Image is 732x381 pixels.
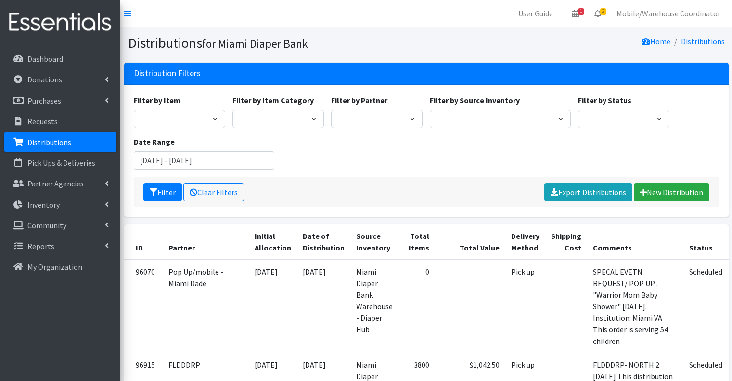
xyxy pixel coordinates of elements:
[124,260,163,353] td: 96070
[143,183,182,201] button: Filter
[398,224,435,260] th: Total Items
[4,257,116,276] a: My Organization
[4,236,116,256] a: Reports
[681,37,725,46] a: Distributions
[134,136,175,147] label: Date Range
[163,260,249,353] td: Pop Up/mobile - Miami Dade
[297,224,350,260] th: Date of Distribution
[4,153,116,172] a: Pick Ups & Deliveries
[430,94,520,106] label: Filter by Source Inventory
[544,183,632,201] a: Export Distributions
[331,94,387,106] label: Filter by Partner
[578,8,584,15] span: 1
[683,224,728,260] th: Status
[4,112,116,131] a: Requests
[27,241,54,251] p: Reports
[27,54,63,64] p: Dashboard
[232,94,314,106] label: Filter by Item Category
[578,94,631,106] label: Filter by Status
[511,4,561,23] a: User Guide
[134,94,180,106] label: Filter by Item
[505,260,545,353] td: Pick up
[609,4,728,23] a: Mobile/Warehouse Coordinator
[4,49,116,68] a: Dashboard
[163,224,249,260] th: Partner
[4,174,116,193] a: Partner Agencies
[565,4,587,23] a: 1
[27,137,71,147] p: Distributions
[4,132,116,152] a: Distributions
[124,224,163,260] th: ID
[435,224,505,260] th: Total Value
[398,260,435,353] td: 0
[297,260,350,353] td: [DATE]
[249,224,297,260] th: Initial Allocation
[27,96,61,105] p: Purchases
[634,183,709,201] a: New Distribution
[134,68,201,79] h3: Distribution Filters
[4,70,116,89] a: Donations
[683,260,728,353] td: Scheduled
[27,262,82,272] p: My Organization
[134,151,275,170] input: January 1, 2011 - December 31, 2011
[27,117,58,126] p: Requests
[505,224,545,260] th: Delivery Method
[350,260,398,353] td: Miami Diaper Bank Warehouse - Diaper Hub
[27,158,95,168] p: Pick Ups & Deliveries
[249,260,297,353] td: [DATE]
[587,4,609,23] a: 2
[587,260,683,353] td: SPECAL EVETN REQUEST/ POP UP . "Warrior Mom Baby Shower" [DATE]. Institution: Miami VA This order...
[4,6,116,39] img: HumanEssentials
[27,179,84,188] p: Partner Agencies
[350,224,398,260] th: Source Inventory
[545,224,587,260] th: Shipping Cost
[642,37,670,46] a: Home
[202,37,308,51] small: for Miami Diaper Bank
[27,200,60,210] p: Inventory
[587,224,683,260] th: Comments
[4,91,116,110] a: Purchases
[600,8,606,15] span: 2
[4,216,116,235] a: Community
[27,221,66,230] p: Community
[128,35,423,52] h1: Distributions
[4,195,116,214] a: Inventory
[27,75,62,84] p: Donations
[183,183,244,201] a: Clear Filters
